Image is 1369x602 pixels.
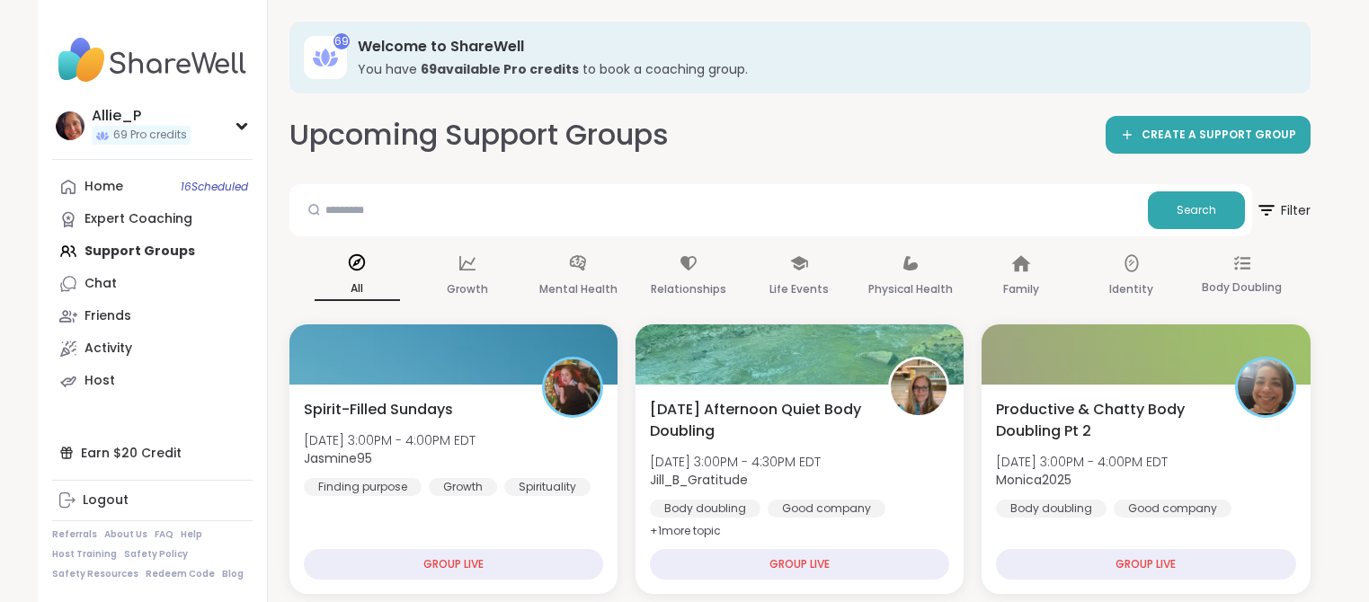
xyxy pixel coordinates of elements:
span: [DATE] 3:00PM - 4:00PM EDT [304,431,476,449]
a: Safety Resources [52,568,138,580]
a: About Us [104,528,147,541]
a: Host [52,365,253,397]
span: Spirit-Filled Sundays [304,399,453,421]
a: Redeem Code [146,568,215,580]
button: Search [1148,191,1245,229]
p: Identity [1109,279,1153,300]
a: Host Training [52,548,117,561]
h3: Welcome to ShareWell [358,37,1285,57]
span: 69 Pro credits [113,128,187,143]
span: CREATE A SUPPORT GROUP [1142,128,1296,143]
a: CREATE A SUPPORT GROUP [1106,116,1311,154]
div: GROUP LIVE [996,549,1295,580]
a: Expert Coaching [52,203,253,235]
p: Body Doubling [1202,277,1282,298]
p: Relationships [651,279,726,300]
span: 16 Scheduled [181,180,248,194]
div: Activity [84,340,132,358]
b: 69 available Pro credit s [421,60,579,78]
p: Life Events [769,279,829,300]
h2: Upcoming Support Groups [289,115,669,155]
a: Referrals [52,528,97,541]
div: GROUP LIVE [304,549,603,580]
div: Growth [429,478,497,496]
a: FAQ [155,528,173,541]
p: Mental Health [539,279,618,300]
span: Productive & Chatty Body Doubling Pt 2 [996,399,1214,442]
div: Spirituality [504,478,591,496]
div: Chat [84,275,117,293]
b: Jasmine95 [304,449,372,467]
img: Allie_P [56,111,84,140]
div: Good company [1114,500,1231,518]
span: [DATE] Afternoon Quiet Body Doubling [650,399,868,442]
p: Growth [447,279,488,300]
div: Body doubling [650,500,760,518]
a: Logout [52,484,253,517]
span: Filter [1256,189,1311,232]
img: Jill_B_Gratitude [891,359,947,415]
a: Blog [222,568,244,580]
span: [DATE] 3:00PM - 4:30PM EDT [650,453,821,471]
div: 69 [333,33,350,49]
div: Body doubling [996,500,1107,518]
a: Safety Policy [124,548,188,561]
img: Monica2025 [1238,359,1293,415]
p: All [315,278,400,301]
b: Monica2025 [996,471,1071,489]
span: [DATE] 3:00PM - 4:00PM EDT [996,453,1168,471]
div: Earn $20 Credit [52,437,253,469]
div: Host [84,372,115,390]
a: Activity [52,332,253,365]
img: Jasmine95 [545,359,600,415]
div: Home [84,178,123,196]
h3: You have to book a coaching group. [358,60,1285,78]
div: Good company [768,500,885,518]
div: Allie_P [92,106,191,126]
div: Finding purpose [304,478,422,496]
a: Friends [52,300,253,332]
div: Friends [84,307,131,325]
p: Family [1003,279,1039,300]
button: Filter [1256,184,1311,236]
img: ShareWell Nav Logo [52,29,253,92]
a: Chat [52,268,253,300]
a: Home16Scheduled [52,171,253,203]
a: Help [181,528,202,541]
b: Jill_B_Gratitude [650,471,748,489]
p: Physical Health [868,279,953,300]
div: GROUP LIVE [650,549,949,580]
div: Logout [83,491,129,509]
div: Expert Coaching [84,210,192,228]
span: Search [1177,202,1216,218]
